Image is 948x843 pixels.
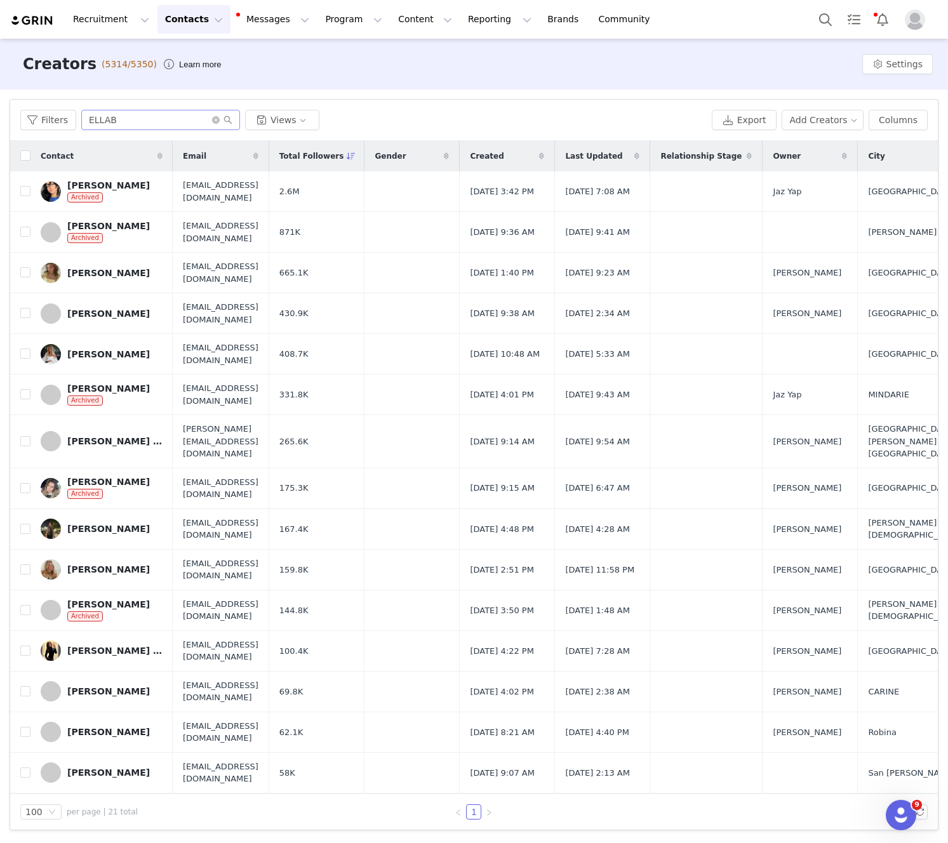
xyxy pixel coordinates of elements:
[565,482,630,495] span: [DATE] 6:47 AM
[183,220,258,244] span: [EMAIL_ADDRESS][DOMAIN_NAME]
[565,767,630,780] span: [DATE] 2:13 AM
[565,564,634,576] span: [DATE] 11:58 PM
[25,805,43,819] div: 100
[67,221,150,231] div: [PERSON_NAME]
[67,686,150,696] div: [PERSON_NAME]
[183,260,258,285] span: [EMAIL_ADDRESS][DOMAIN_NAME]
[868,150,885,162] span: City
[279,226,300,239] span: 871K
[231,5,317,34] button: Messages
[67,436,163,446] div: [PERSON_NAME] [PERSON_NAME]
[41,722,163,742] a: [PERSON_NAME]
[41,641,61,661] img: b006b180-f99d-4f81-a72b-5a1c9beadc96--s.jpg
[470,726,535,739] span: [DATE] 8:21 AM
[897,10,938,30] button: Profile
[773,686,841,698] span: [PERSON_NAME]
[470,604,533,617] span: [DATE] 3:50 PM
[455,809,462,816] i: icon: left
[279,348,309,361] span: 408.7K
[67,611,103,621] span: Archived
[67,268,150,278] div: [PERSON_NAME]
[183,517,258,541] span: [EMAIL_ADDRESS][DOMAIN_NAME]
[102,58,157,71] span: (5314/5350)
[467,805,481,819] a: 1
[157,5,230,34] button: Contacts
[565,726,629,739] span: [DATE] 4:40 PM
[41,641,163,661] a: [PERSON_NAME] [PERSON_NAME]
[20,110,76,130] button: Filters
[41,150,74,162] span: Contact
[177,58,224,71] div: Tooltip anchor
[565,523,630,536] span: [DATE] 4:28 AM
[279,150,344,162] span: Total Followers
[67,806,138,818] span: per page | 21 total
[183,679,258,704] span: [EMAIL_ADDRESS][DOMAIN_NAME]
[773,435,841,448] span: [PERSON_NAME]
[773,604,841,617] span: [PERSON_NAME]
[470,185,533,198] span: [DATE] 3:42 PM
[470,388,533,401] span: [DATE] 4:01 PM
[470,523,533,536] span: [DATE] 4:48 PM
[565,645,630,658] span: [DATE] 7:28 AM
[67,395,103,406] span: Archived
[279,267,309,279] span: 665.1K
[451,804,466,820] li: Previous Page
[67,489,103,499] span: Archived
[183,476,258,501] span: [EMAIL_ADDRESS][DOMAIN_NAME]
[565,150,622,162] span: Last Updated
[470,767,535,780] span: [DATE] 9:07 AM
[712,110,777,130] button: Export
[67,477,150,487] div: [PERSON_NAME]
[41,519,163,539] a: [PERSON_NAME]
[565,307,630,320] span: [DATE] 2:34 AM
[912,800,922,810] span: 9
[279,435,309,448] span: 265.6K
[540,5,590,34] a: Brands
[23,53,97,76] h3: Creators
[41,762,163,783] a: [PERSON_NAME]
[869,110,928,130] button: Columns
[67,646,163,656] div: [PERSON_NAME] [PERSON_NAME]
[67,383,150,394] div: [PERSON_NAME]
[565,185,630,198] span: [DATE] 7:08 AM
[41,519,61,539] img: 0e5b53bd-1a4d-4585-85b8-f1d82ba0a591.jpg
[470,226,535,239] span: [DATE] 9:36 AM
[67,599,150,609] div: [PERSON_NAME]
[279,307,309,320] span: 430.9K
[67,233,103,243] span: Archived
[183,639,258,663] span: [EMAIL_ADDRESS][DOMAIN_NAME]
[81,110,240,130] input: Search...
[183,342,258,366] span: [EMAIL_ADDRESS][DOMAIN_NAME]
[41,263,163,283] a: [PERSON_NAME]
[67,564,150,574] div: [PERSON_NAME]
[279,604,309,617] span: 144.8K
[773,482,841,495] span: [PERSON_NAME]
[41,431,163,451] a: [PERSON_NAME] [PERSON_NAME]
[391,5,460,34] button: Content
[41,383,163,406] a: [PERSON_NAME]Archived
[279,645,309,658] span: 100.4K
[41,478,61,498] img: 531aa547-77dc-465b-bf92-f10ef8530359.jpg
[565,267,630,279] span: [DATE] 9:23 AM
[67,727,150,737] div: [PERSON_NAME]
[41,182,61,202] img: 3df0c0e4-da64-424d-9e23-51bc1cf3c47a.jpg
[773,267,841,279] span: [PERSON_NAME]
[565,348,630,361] span: [DATE] 5:33 AM
[565,388,630,401] span: [DATE] 9:43 AM
[565,435,630,448] span: [DATE] 9:54 AM
[470,307,535,320] span: [DATE] 9:38 AM
[773,645,841,658] span: [PERSON_NAME]
[224,116,232,124] i: icon: search
[67,180,150,190] div: [PERSON_NAME]
[317,5,390,34] button: Program
[470,482,535,495] span: [DATE] 9:15 AM
[10,15,55,27] img: grin logo
[565,226,630,239] span: [DATE] 9:41 AM
[375,150,406,162] span: Gender
[212,116,220,124] i: icon: close-circle
[41,221,163,244] a: [PERSON_NAME]Archived
[591,5,664,34] a: Community
[886,800,916,830] iframe: Intercom live chat
[840,5,868,34] a: Tasks
[279,686,303,698] span: 69.8K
